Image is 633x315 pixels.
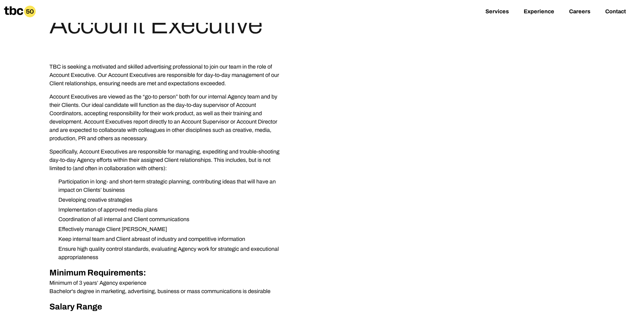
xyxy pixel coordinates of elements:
p: Specifically, Account Executives are responsible for managing, expediting and trouble-shooting da... [49,148,287,173]
li: Effectively manage Client [PERSON_NAME] [53,225,287,233]
a: Experience [524,8,554,16]
h1: Account Executive [49,11,262,38]
a: Services [485,8,509,16]
li: Developing creative strategies [53,196,287,204]
h2: Salary Range [49,300,287,313]
p: Account Executives are viewed as the “go-to person” both for our internal Agency team and by thei... [49,93,287,143]
li: Implementation of approved media plans [53,206,287,214]
h2: Minimum Requirements: [49,267,287,279]
p: Minimum of 3 years’ Agency experience Bachelor's degree in marketing, advertising, business or ma... [49,279,287,296]
a: Contact [605,8,626,16]
li: Participation in long- and short-term strategic planning, contributing ideas that will have an im... [53,178,287,194]
li: Coordination of all internal and Client communications [53,215,287,224]
a: Careers [569,8,590,16]
p: TBC is seeking a motivated and skilled advertising professional to join our team in the role of A... [49,63,287,88]
li: Ensure high quality control standards, evaluating Agency work for strategic and executional appro... [53,245,287,262]
li: Keep internal team and Client abreast of industry and competitive information [53,235,287,243]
